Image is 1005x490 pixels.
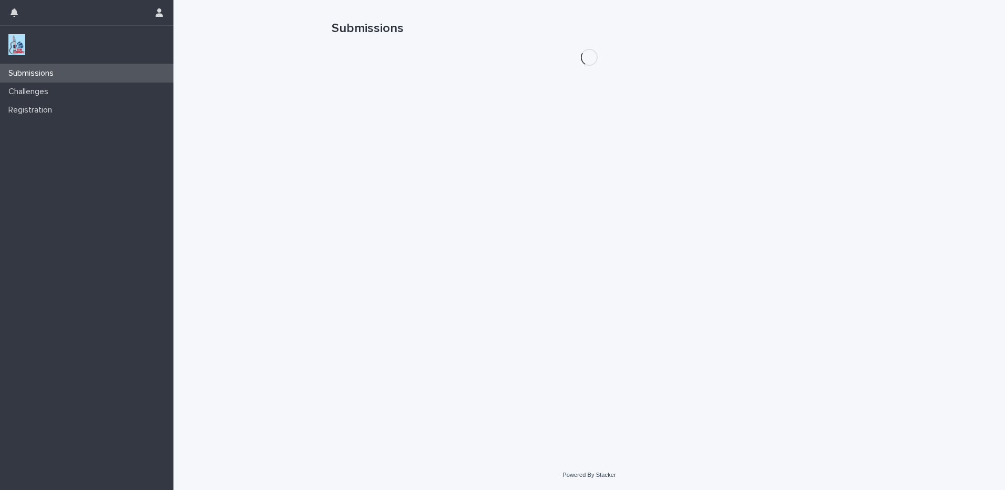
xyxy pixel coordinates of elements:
h1: Submissions [332,21,847,36]
a: Powered By Stacker [562,472,616,478]
p: Registration [4,105,60,115]
img: jxsLJbdS1eYBI7rVAS4p [8,34,25,55]
p: Challenges [4,87,57,97]
p: Submissions [4,68,62,78]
